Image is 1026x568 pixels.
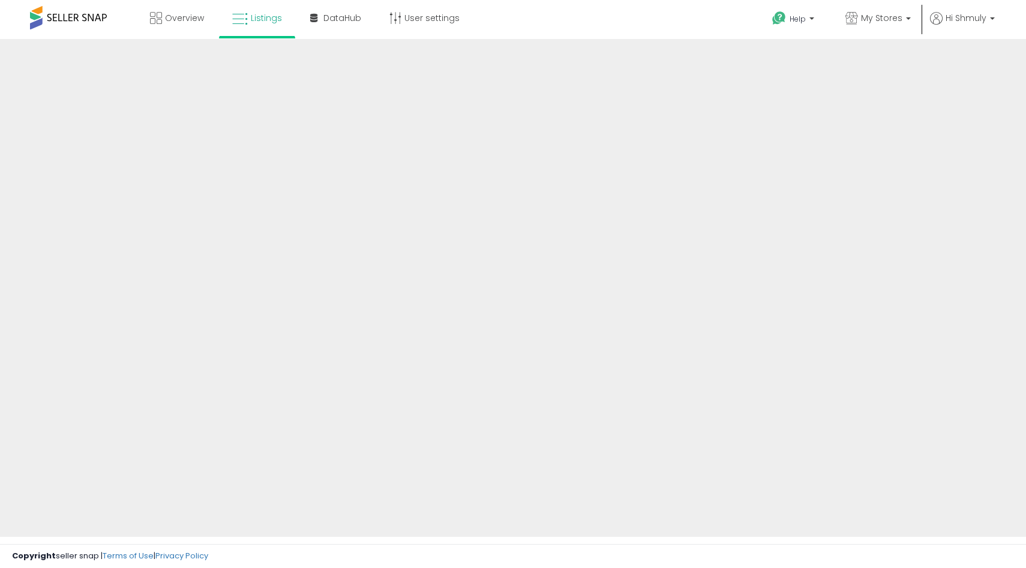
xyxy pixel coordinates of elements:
a: Hi Shmuly [930,12,995,39]
i: Get Help [772,11,787,26]
span: Hi Shmuly [946,12,986,24]
span: Help [790,14,806,24]
span: Listings [251,12,282,24]
span: My Stores [861,12,902,24]
span: DataHub [323,12,361,24]
span: Overview [165,12,204,24]
a: Help [763,2,826,39]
